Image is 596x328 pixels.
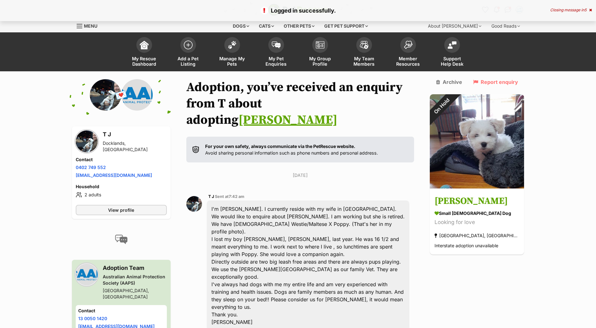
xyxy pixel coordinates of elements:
span: My Team Members [350,56,378,67]
img: Kevin [430,94,524,189]
img: dashboard-icon-eb2f2d2d3e046f16d808141f083e7271f6b2e854fb5c12c21221c1fb7104beca.svg [140,41,149,49]
h3: T J [103,130,167,139]
img: conversation-icon-4a6f8262b818ee0b60e3300018af0b2d0b884aa5de6e9bcb8d3d4eeb1a70a7c4.svg [115,235,128,244]
a: Manage My Pets [210,34,254,71]
a: [EMAIL_ADDRESS][DOMAIN_NAME] [76,172,152,178]
a: My Group Profile [298,34,342,71]
div: [GEOGRAPHIC_DATA], [GEOGRAPHIC_DATA] [435,232,519,240]
h4: Household [76,183,167,190]
div: On Hold [421,86,462,127]
h3: Adoption Team [103,264,167,272]
span: 5 [584,8,587,12]
div: Dogs [228,20,254,32]
div: small [DEMOGRAPHIC_DATA] Dog [435,210,519,217]
span: Member Resources [394,56,422,67]
img: T J profile pic [186,196,202,212]
img: help-desk-icon-fdf02630f3aa405de69fd3d07c3f3aa587a6932b1a1747fa1d2bba05be0121f9.svg [448,41,457,49]
a: Support Help Desk [430,34,474,71]
span: My Rescue Dashboard [130,56,158,67]
div: Cats [254,20,278,32]
a: View profile [76,205,167,215]
a: 13 0050 1420 [78,316,107,321]
strong: For your own safety, always communicate via the PetRescue website. [205,144,355,149]
div: Get pet support [320,20,372,32]
div: Closing message in [550,8,592,12]
a: On Hold [430,183,524,190]
img: group-profile-icon-3fa3cf56718a62981997c0bc7e787c4b2cf8bcc04b72c1350f741eb67cf2f40e.svg [316,41,325,49]
a: My Team Members [342,34,386,71]
p: Avoid sharing personal information such as phone numbers and personal address. [205,143,378,156]
img: team-members-icon-5396bd8760b3fe7c0b43da4ab00e1e3bb1a5d9ba89233759b79545d2d3fc5d0d.svg [360,41,369,49]
span: Manage My Pets [218,56,246,67]
img: T J profile pic [90,79,121,111]
h4: Contact [76,156,167,163]
div: About [PERSON_NAME] [424,20,486,32]
a: Menu [77,20,102,31]
div: Docklands, [GEOGRAPHIC_DATA] [103,140,167,153]
span: View profile [108,207,134,213]
p: Logged in successfully. [6,6,590,15]
span: My Group Profile [306,56,334,67]
span: 💌 [114,88,128,102]
div: Looking for love [435,218,519,227]
a: Archive [436,79,462,85]
img: add-pet-listing-icon-0afa8454b4691262ce3f59096e99ab1cd57d4a30225e0717b998d2c9b9846f56.svg [184,41,193,49]
img: Australian Animal Protection Society (AAPS) profile pic [76,264,98,286]
img: Australian Animal Protection Society (AAPS) profile pic [121,79,153,111]
a: Member Resources [386,34,430,71]
div: Other pets [279,20,319,32]
span: Menu [84,23,97,29]
li: 2 adults [76,191,167,199]
a: My Rescue Dashboard [122,34,166,71]
span: Interstate adoption unavailable [435,243,498,249]
img: manage-my-pets-icon-02211641906a0b7f246fdf0571729dbe1e7629f14944591b6c1af311fb30b64b.svg [228,41,237,49]
span: Sent at [215,194,244,199]
span: My Pet Enquiries [262,56,290,67]
img: pet-enquiries-icon-7e3ad2cf08bfb03b45e93fb7055b45f3efa6380592205ae92323e6603595dc1f.svg [272,41,281,48]
a: Add a Pet Listing [166,34,210,71]
h4: Contact [78,308,164,314]
span: T J [208,194,214,199]
span: Add a Pet Listing [174,56,202,67]
a: [PERSON_NAME] [238,112,337,128]
img: T J profile pic [76,130,98,152]
h3: [PERSON_NAME] [435,194,519,209]
p: [DATE] [186,172,414,178]
a: 0402 749 552 [76,165,106,170]
img: member-resources-icon-8e73f808a243e03378d46382f2149f9095a855e16c252ad45f914b54edf8863c.svg [404,41,413,49]
a: [PERSON_NAME] small [DEMOGRAPHIC_DATA] Dog Looking for love [GEOGRAPHIC_DATA], [GEOGRAPHIC_DATA] ... [430,190,524,255]
a: My Pet Enquiries [254,34,298,71]
div: [GEOGRAPHIC_DATA], [GEOGRAPHIC_DATA] [103,287,167,300]
a: Report enquiry [473,79,518,85]
div: Australian Animal Protection Society (AAPS) [103,274,167,286]
span: Support Help Desk [438,56,466,67]
div: Good Reads [487,20,524,32]
span: 7:42 am [229,194,244,199]
h1: Adoption, you’ve received an enquiry from T about adopting [186,79,414,128]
